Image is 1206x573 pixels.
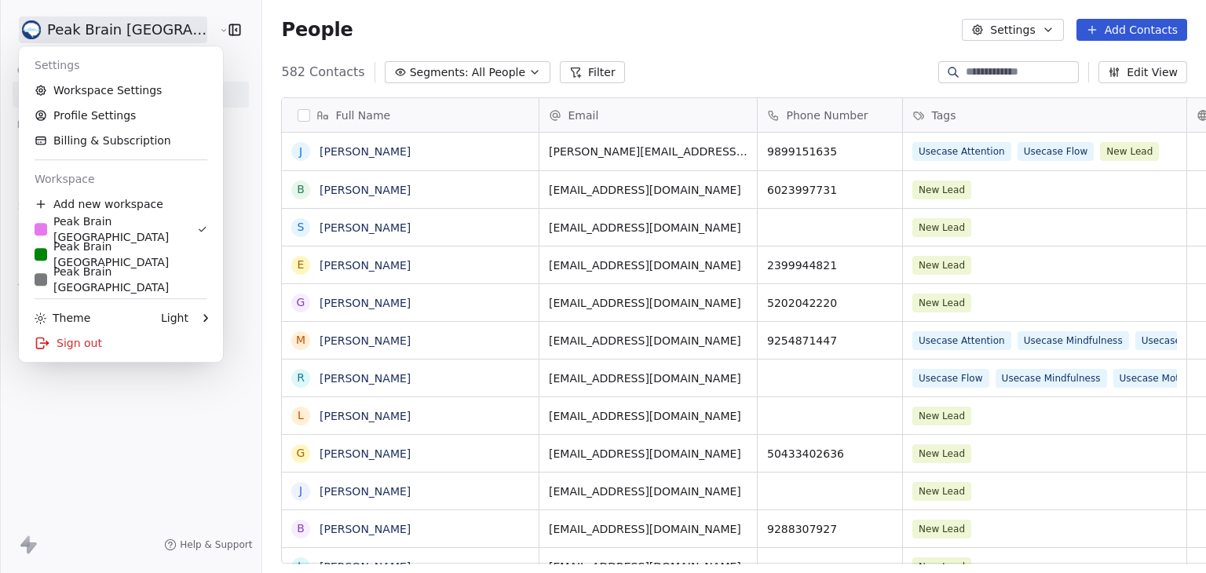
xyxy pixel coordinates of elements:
div: Peak Brain [GEOGRAPHIC_DATA] [35,264,207,295]
div: Theme [35,310,90,326]
div: Sign out [25,330,217,356]
a: Workspace Settings [25,78,217,103]
div: Peak Brain [GEOGRAPHIC_DATA] [35,239,207,270]
div: Peak Brain [GEOGRAPHIC_DATA] [35,214,197,245]
a: Billing & Subscription [25,128,217,153]
a: Profile Settings [25,103,217,128]
div: Settings [25,53,217,78]
div: Light [161,310,188,326]
div: Workspace [25,166,217,192]
div: Add new workspace [25,192,217,217]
